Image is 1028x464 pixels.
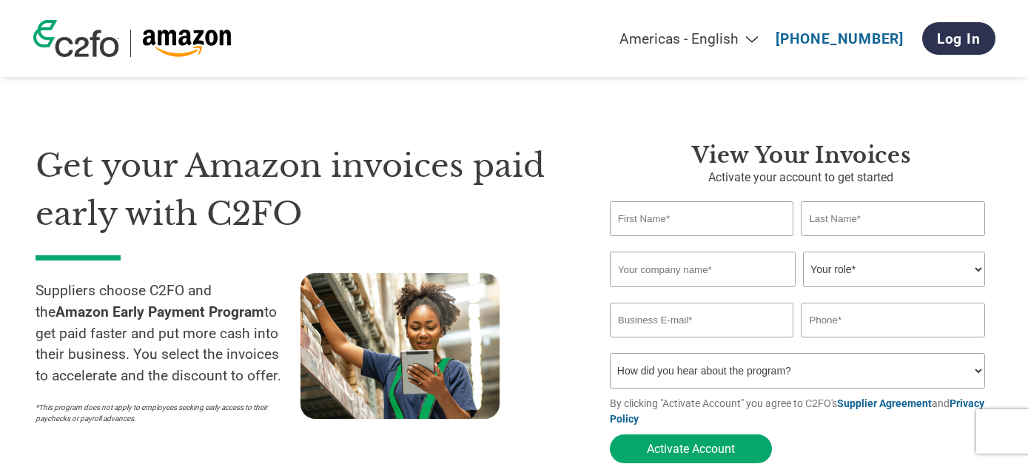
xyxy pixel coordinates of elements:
img: Amazon [142,30,232,57]
h1: Get your Amazon invoices paid early with C2FO [36,142,565,238]
p: Suppliers choose C2FO and the to get paid faster and put more cash into their business. You selec... [36,280,300,387]
a: Supplier Agreement [837,397,932,409]
div: Invalid first name or first name is too long [610,238,793,246]
div: Invalid company name or company name is too long [610,289,985,297]
a: Log In [922,22,995,55]
input: Invalid Email format [610,303,793,337]
input: Phone* [801,303,984,337]
p: *This program does not apply to employees seeking early access to their paychecks or payroll adva... [36,402,286,424]
strong: Amazon Early Payment Program [56,303,264,320]
h3: View Your Invoices [610,142,992,169]
p: By clicking "Activate Account" you agree to C2FO's and [610,396,992,427]
img: supply chain worker [300,273,500,419]
input: Last Name* [801,201,984,236]
img: c2fo logo [33,20,119,57]
div: Inavlid Phone Number [801,339,984,347]
select: Title/Role [803,252,985,287]
a: [PHONE_NUMBER] [776,30,904,47]
p: Activate your account to get started [610,169,992,186]
a: Privacy Policy [610,397,984,425]
input: Your company name* [610,252,796,287]
input: First Name* [610,201,793,236]
div: Invalid last name or last name is too long [801,238,984,246]
button: Activate Account [610,434,772,463]
div: Inavlid Email Address [610,339,793,347]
